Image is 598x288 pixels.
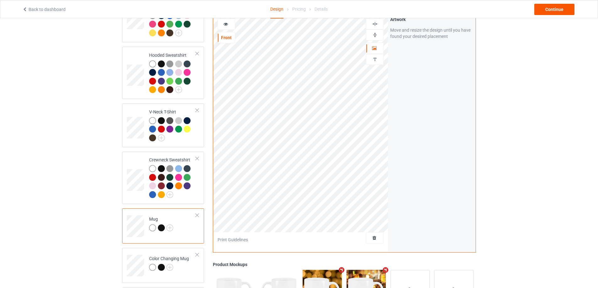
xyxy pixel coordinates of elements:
[149,109,196,141] div: V-Neck T-Shirt
[372,21,378,27] img: svg%3E%0A
[175,86,182,93] img: svg+xml;base64,PD94bWwgdmVyc2lvbj0iMS4wIiBlbmNvZGluZz0iVVRGLTgiPz4KPHN2ZyB3aWR0aD0iMjJweCIgaGVpZ2...
[122,103,204,147] div: V-Neck T-Shirt
[158,134,165,141] img: svg+xml;base64,PD94bWwgdmVyc2lvbj0iMS4wIiBlbmNvZGluZz0iVVRGLTgiPz4KPHN2ZyB3aWR0aD0iMjJweCIgaGVpZ2...
[166,224,173,231] img: svg+xml;base64,PD94bWwgdmVyc2lvbj0iMS4wIiBlbmNvZGluZz0iVVRGLTgiPz4KPHN2ZyB3aWR0aD0iMjJweCIgaGVpZ2...
[122,208,204,243] div: Mug
[315,0,328,18] div: Details
[149,216,173,231] div: Mug
[149,255,189,270] div: Color Changing Mug
[390,27,473,39] div: Move and resize the design until you have found your desired placement
[372,32,378,38] img: svg%3E%0A
[166,264,173,271] img: svg+xml;base64,PD94bWwgdmVyc2lvbj0iMS4wIiBlbmNvZGluZz0iVVRGLTgiPz4KPHN2ZyB3aWR0aD0iMjJweCIgaGVpZ2...
[213,262,476,268] div: Product Mockups
[338,267,346,274] i: Remove mockup
[122,47,204,99] div: Hooded Sweatshirt
[534,4,574,15] div: Continue
[166,191,173,198] img: svg+xml;base64,PD94bWwgdmVyc2lvbj0iMS4wIiBlbmNvZGluZz0iVVRGLTgiPz4KPHN2ZyB3aWR0aD0iMjJweCIgaGVpZ2...
[122,248,204,283] div: Color Changing Mug
[218,34,235,41] div: Front
[372,56,378,62] img: svg%3E%0A
[22,7,66,12] a: Back to dashboard
[381,267,389,274] i: Remove mockup
[270,0,283,18] div: Design
[390,16,473,23] div: Artwork
[122,152,204,204] div: Crewneck Sweatshirt
[175,29,182,36] img: svg+xml;base64,PD94bWwgdmVyc2lvbj0iMS4wIiBlbmNvZGluZz0iVVRGLTgiPz4KPHN2ZyB3aWR0aD0iMjJweCIgaGVpZ2...
[149,52,196,93] div: Hooded Sweatshirt
[292,0,306,18] div: Pricing
[149,157,196,197] div: Crewneck Sweatshirt
[218,237,248,243] div: Print Guidelines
